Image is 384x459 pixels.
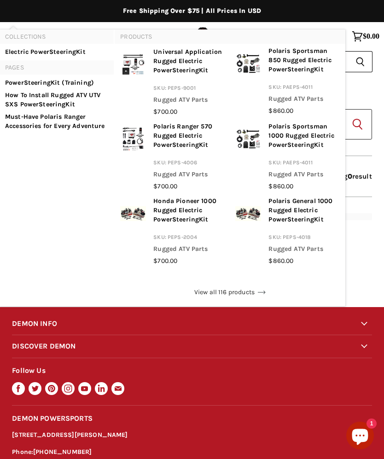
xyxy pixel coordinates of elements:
img: Honda Pioneer 1000 Rugged Electric Power <b>Steering</b> Kit [120,197,146,231]
a: Electric PowerSteeringKit [5,47,108,57]
p: SKU: PAEPS-4011 [268,158,339,170]
b: Steering [172,215,199,223]
span: View all 116 products [194,288,266,297]
span: $700.00 [153,182,177,190]
p: Rugged ATV Parts [268,94,339,106]
li: products: Polaris Ranger 570 Rugged Electric Power <b>Steering</b> Kit [115,119,230,194]
b: Steering [39,100,65,108]
a: $0.00 [347,26,384,46]
li: Products [115,29,345,44]
span: $700.00 [153,257,177,265]
img: Polaris Ranger 570 Rugged Electric Power <b>Steering</b> Kit [120,122,146,156]
a: Polaris Ranger 570 Rugged Electric Power <b>Steering</b> Kit Polaris Ranger 570 Rugged Electric P... [120,122,224,191]
p: SKU: PEPS-9001 [153,83,224,95]
li: products: Polaris Sportsman 850 Rugged Electric Power <b>Steering</b> Kit [230,44,345,118]
a: Polaris Sportsman 1000 Rugged Electric Power <b>Steering</b> Kit Polaris Sportsman 1000 Rugged El... [235,122,339,191]
span: $860.00 [268,182,293,190]
p: Rugged ATV Parts [153,170,224,182]
p: SKU: PEPS-4018 [268,232,339,244]
p: Rugged ATV Parts [153,244,224,256]
button: Search [348,51,372,72]
img: Universal Application Rugged Electric Power <b>Steering</b> Kit [120,47,146,81]
h2: DEMON INFO [12,313,372,335]
a: PowerSteeringKit (Training) [5,78,108,87]
b: Steering [24,79,51,87]
img: Demon Powersports [160,26,224,46]
p: Universal Application Rugged Electric Power Kit [153,47,224,78]
p: SKU: PAEPS-4011 [268,82,339,94]
a: Universal Application Rugged Electric Power <b>Steering</b> Kit Universal Application Rugged Elec... [120,47,224,116]
p: Rugged ATV Parts [268,244,339,256]
img: Polaris Sportsman 850 Rugged Electric Power <b>Steering</b> Kit [235,46,261,81]
p: Polaris Ranger 570 Rugged Electric Power Kit [153,122,224,152]
b: Steering [287,141,314,149]
p: Rugged ATV Parts [153,95,224,107]
img: Polaris Sportsman 1000 Rugged Electric Power <b>Steering</b> Kit [235,122,261,156]
button: Search [350,117,365,132]
li: products: Polaris Sportsman 1000 Rugged Electric Power <b>Steering</b> Kit [230,119,345,194]
li: products: Honda Pioneer 1000 Rugged Electric Power <b>Steering</b> Kit [115,194,230,268]
b: Steering [287,65,314,73]
a: Polaris General 1000 Rugged Electric Power <b>Steering</b> Kit Polaris General 1000 Rugged Electr... [235,197,339,266]
p: Phone: [12,447,372,458]
span: $860.00 [268,257,293,265]
span: $700.00 [153,108,177,116]
span: $0.00 [363,32,379,41]
a: Polaris Sportsman 850 Rugged Electric Power <b>Steering</b> Kit Polaris Sportsman 850 Rugged Elec... [235,46,339,116]
inbox-online-store-chat: Shopify online store chat [343,422,377,452]
a: Must-Have Polaris Ranger Accessories for Every Adventure [5,112,108,131]
strong: 0 [348,172,352,180]
p: SKU: PEPS-4006 [153,158,224,170]
div: View All [120,283,339,302]
p: Polaris General 1000 Rugged Electric Power Kit [268,197,339,227]
b: Steering [172,66,199,74]
a: How To Install Rugged ATV UTV SXS PowerSteeringKit [5,91,108,109]
a: View all 116 products [120,283,339,302]
p: Polaris Sportsman 1000 Rugged Electric Power Kit [268,122,339,152]
p: SKU: PEPS-2004 [153,232,224,244]
span: Showing result [319,172,372,180]
h2: Follow Us [12,358,372,382]
p: [STREET_ADDRESS][PERSON_NAME] [12,430,372,441]
b: Steering [49,48,76,56]
img: Polaris General 1000 Rugged Electric Power <b>Steering</b> Kit [235,197,261,231]
div: Products [115,29,345,279]
li: products: Universal Application Rugged Electric Power <b>Steering</b> Kit [115,44,230,119]
b: Steering [172,141,199,149]
p: Rugged ATV Parts [268,170,339,182]
li: products: Polaris General 1000 Rugged Electric Power <b>Steering</b> Kit [230,194,345,269]
h2: DISCOVER DEMON [12,335,372,357]
b: Steering [287,215,314,223]
p: Polaris Sportsman 850 Rugged Electric Power Kit [268,46,339,77]
span: $860.00 [268,107,293,115]
h2: DEMON POWERSPORTS [12,406,372,430]
a: [PHONE_NUMBER] [33,448,92,456]
a: Honda Pioneer 1000 Rugged Electric Power <b>Steering</b> Kit Honda Pioneer 1000 Rugged Electric P... [120,197,224,266]
p: Honda Pioneer 1000 Rugged Electric Power Kit [153,197,224,227]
